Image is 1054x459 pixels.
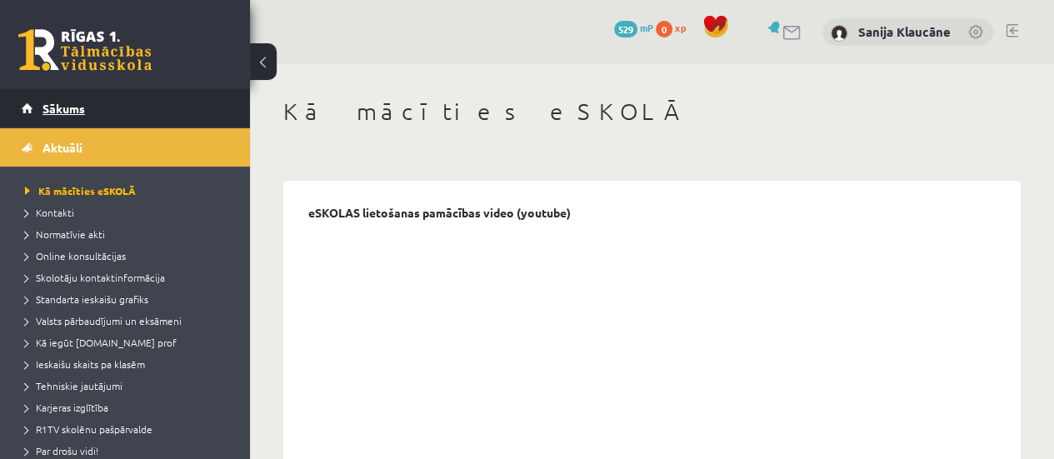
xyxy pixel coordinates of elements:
span: Normatīvie akti [25,227,105,241]
span: mP [640,21,653,34]
span: R1TV skolēnu pašpārvalde [25,422,152,436]
a: Valsts pārbaudījumi un eksāmeni [25,313,233,328]
a: 529 mP [614,21,653,34]
span: 0 [656,21,672,37]
a: Kontakti [25,205,233,220]
a: Tehniskie jautājumi [25,378,233,393]
span: xp [675,21,686,34]
span: Skolotāju kontaktinformācija [25,271,165,284]
a: Sākums [22,89,229,127]
a: Aktuāli [22,128,229,167]
a: Online konsultācijas [25,248,233,263]
a: Sanija Klaucāne [858,23,951,40]
img: Sanija Klaucāne [831,25,847,42]
a: Par drošu vidi! [25,443,233,458]
span: Valsts pārbaudījumi un eksāmeni [25,314,182,327]
a: Rīgas 1. Tālmācības vidusskola [18,29,152,71]
a: Ieskaišu skaits pa klasēm [25,357,233,372]
span: Tehniskie jautājumi [25,379,122,392]
span: 529 [614,21,637,37]
a: 0 xp [656,21,694,34]
a: R1TV skolēnu pašpārvalde [25,422,233,437]
span: Kontakti [25,206,74,219]
span: Kā mācīties eSKOLĀ [25,184,136,197]
span: Sākums [42,101,85,116]
span: Aktuāli [42,140,82,155]
p: eSKOLAS lietošanas pamācības video (youtube) [308,206,571,220]
h1: Kā mācīties eSKOLĀ [283,97,1021,126]
a: Normatīvie akti [25,227,233,242]
span: Par drošu vidi! [25,444,98,457]
a: Skolotāju kontaktinformācija [25,270,233,285]
a: Kā mācīties eSKOLĀ [25,183,233,198]
span: Kā iegūt [DOMAIN_NAME] prof [25,336,177,349]
a: Kā iegūt [DOMAIN_NAME] prof [25,335,233,350]
a: Standarta ieskaišu grafiks [25,292,233,307]
span: Ieskaišu skaits pa klasēm [25,357,145,371]
span: Standarta ieskaišu grafiks [25,292,148,306]
a: Karjeras izglītība [25,400,233,415]
span: Karjeras izglītība [25,401,108,414]
span: Online konsultācijas [25,249,126,262]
